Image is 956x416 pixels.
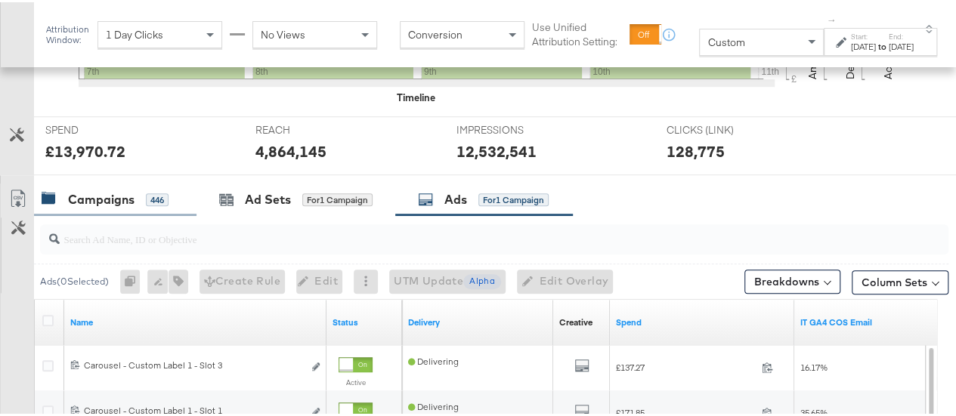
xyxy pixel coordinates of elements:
div: for 1 Campaign [302,191,373,205]
span: £171.85 [616,405,756,416]
text: Amount (GBP) [806,11,819,77]
span: £137.27 [616,359,756,371]
div: Ad Sets [245,189,291,206]
div: 446 [146,191,169,205]
div: Ads ( 0 Selected) [40,273,109,286]
text: Delivery [843,39,857,77]
span: CLICKS (LINK) [666,121,779,135]
span: 16.17% [800,359,828,371]
div: [DATE] [851,39,876,51]
a: Shows the current state of your Ad. [333,314,396,326]
div: Campaigns [68,189,135,206]
button: Breakdowns [744,267,840,291]
a: The total amount spent to date. [616,314,788,326]
label: End: [889,29,914,39]
label: Use Unified Attribution Setting: [532,18,623,46]
div: 128,775 [666,138,724,160]
span: 1 Day Clicks [106,26,163,39]
label: Start: [851,29,876,39]
span: ↑ [825,16,840,21]
span: Custom [707,33,744,47]
span: Conversion [408,26,463,39]
a: Shows the creative associated with your ad. [559,314,592,326]
span: 35.65% [800,405,828,416]
a: Reflects the ability of your Ad to achieve delivery. [408,314,547,326]
div: Ads [444,189,467,206]
label: Active [339,375,373,385]
div: Carousel - Custom Label 1 - Slot 1 [84,402,303,414]
span: Delivering [408,353,459,365]
a: IT NET COS _ GA4 [800,314,939,326]
div: £13,970.72 [45,138,125,160]
div: 12,532,541 [456,138,537,160]
button: Column Sets [852,268,948,292]
div: Carousel - Custom Label 1 - Slot 3 [84,357,303,369]
strong: to [876,39,889,50]
input: Search Ad Name, ID or Objective [60,216,869,245]
div: for 1 Campaign [478,191,549,205]
span: REACH [255,121,369,135]
div: [DATE] [889,39,914,51]
span: No Views [261,26,305,39]
span: Delivering [408,399,459,410]
div: Timeline [397,88,435,103]
div: 4,864,145 [255,138,326,160]
div: Attribution Window: [45,22,90,43]
a: Ad Name. [70,314,320,326]
div: Creative [559,314,592,326]
span: IMPRESSIONS [456,121,570,135]
span: SPEND [45,121,159,135]
text: Actions [881,42,895,77]
div: 0 [120,267,147,291]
